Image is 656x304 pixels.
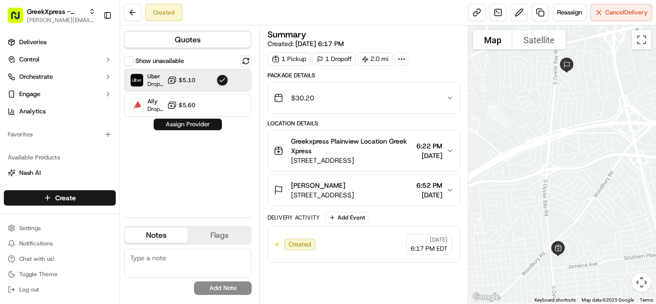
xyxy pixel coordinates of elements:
span: [DATE] [430,236,448,243]
span: Dropoff ETA 19 minutes [147,80,163,88]
span: Analytics [19,107,46,116]
a: Deliveries [4,35,116,50]
span: Chat with us! [19,255,54,263]
span: $30.20 [291,93,314,103]
div: 2.0 mi [358,52,393,66]
button: Add Event [326,212,368,223]
h3: Summary [267,30,306,39]
div: Delivery Activity [267,214,320,221]
span: Knowledge Base [19,215,73,224]
div: Location Details [267,120,460,127]
div: Start new chat [43,92,158,101]
span: Greekxpress Plainview Location Greek Xpress [291,136,413,156]
button: Chat with us! [4,252,116,266]
span: $5.10 [179,76,195,84]
span: Notifications [19,240,53,247]
button: Quotes [125,32,251,48]
span: 6:52 PM [416,181,442,190]
span: Ally [147,97,163,105]
div: 💻 [81,216,89,223]
span: API Documentation [91,215,154,224]
span: [DATE] [85,149,105,157]
img: Liam S. [10,140,25,155]
span: 6:22 PM [416,141,442,151]
img: 1736555255976-a54dd68f-1ca7-489b-9aae-adbdc363a1c4 [19,175,27,183]
button: $30.20 [268,83,460,113]
span: Cancel Delivery [605,8,648,17]
button: Map camera controls [632,273,651,292]
a: Open this area in Google Maps (opens a new window) [471,291,502,304]
span: Deliveries [19,38,47,47]
img: Google [471,291,502,304]
img: Uber [131,74,143,86]
span: Uber [147,73,163,80]
button: GreekXpress - Plainview [27,7,85,16]
span: Log out [19,286,39,293]
span: [PERSON_NAME] [PERSON_NAME] [30,175,127,182]
button: Reassign [553,4,586,21]
button: Settings [4,221,116,235]
div: 1 Dropoff [313,52,356,66]
div: 1 Pickup [267,52,311,66]
button: Nash AI [4,165,116,181]
img: 1736555255976-a54dd68f-1ca7-489b-9aae-adbdc363a1c4 [10,92,27,109]
button: GreekXpress - Plainview[PERSON_NAME][EMAIL_ADDRESS][DOMAIN_NAME] [4,4,99,27]
span: Map data ©2025 Google [582,297,634,303]
a: Nash AI [8,169,112,177]
img: 1736555255976-a54dd68f-1ca7-489b-9aae-adbdc363a1c4 [19,149,27,157]
a: Terms (opens in new tab) [640,297,653,303]
span: • [80,149,83,157]
span: [DATE] 6:17 PM [295,39,344,48]
p: Welcome 👋 [10,38,175,54]
button: Greekxpress Plainview Location Greek Xpress[STREET_ADDRESS]6:22 PM[DATE] [268,131,460,171]
button: Notes [125,228,188,243]
div: Past conversations [10,125,64,133]
a: 📗Knowledge Base [6,211,77,228]
span: [DATE] [416,151,442,160]
button: [PERSON_NAME][EMAIL_ADDRESS][DOMAIN_NAME] [27,16,96,24]
span: Orchestrate [19,73,53,81]
span: [STREET_ADDRESS] [291,156,413,165]
button: See all [149,123,175,134]
button: $5.10 [167,75,195,85]
button: Assign Provider [154,119,222,130]
button: CancelDelivery [590,4,652,21]
span: Toggle Theme [19,270,58,278]
button: Keyboard shortcuts [535,297,576,304]
span: Create [55,193,76,203]
button: Control [4,52,116,67]
label: Show unavailable [135,57,184,65]
button: Show satellite imagery [512,30,566,49]
div: Package Details [267,72,460,79]
span: [PERSON_NAME] [291,181,345,190]
span: Engage [19,90,40,98]
img: Dianne Alexi Soriano [10,166,25,181]
span: Settings [19,224,41,232]
div: We're available if you need us! [43,101,132,109]
span: Pylon [96,233,116,240]
span: 6:17 PM EDT [411,244,448,253]
button: Toggle fullscreen view [632,30,651,49]
span: [DATE] [416,190,442,200]
span: [STREET_ADDRESS] [291,190,354,200]
span: • [129,175,133,182]
span: Reassign [557,8,582,17]
a: 💻API Documentation [77,211,158,228]
span: Created: [267,39,344,49]
button: Create [4,190,116,206]
button: Engage [4,86,116,102]
img: 5e9a9d7314ff4150bce227a61376b483.jpg [20,92,37,109]
button: Start new chat [163,95,175,106]
button: $5.60 [167,100,195,110]
img: Ally [131,99,143,111]
button: Notifications [4,237,116,250]
div: Available Products [4,150,116,165]
span: [PERSON_NAME] [30,149,78,157]
button: Flags [188,228,251,243]
a: Powered byPylon [68,232,116,240]
span: Created [289,240,311,249]
span: Dropoff ETA 7 hours [147,105,163,113]
span: [DATE] [134,175,154,182]
button: Show street map [473,30,512,49]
